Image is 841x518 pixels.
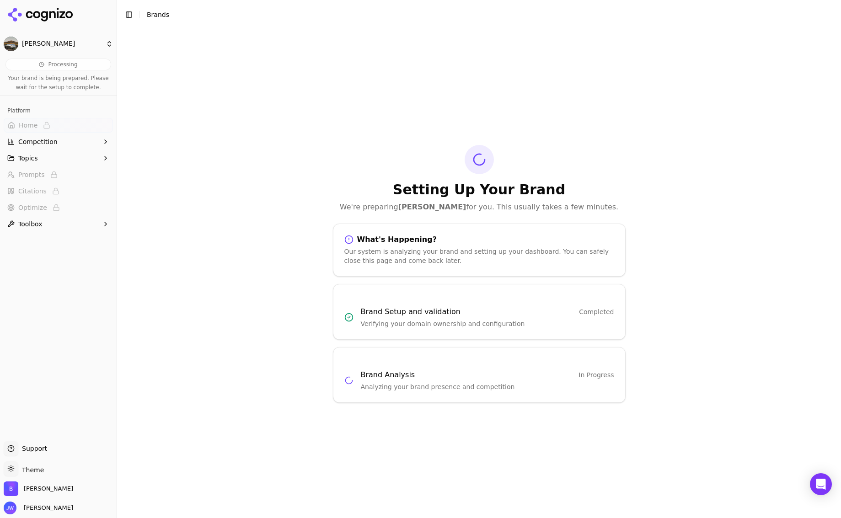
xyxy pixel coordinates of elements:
[579,370,614,379] span: In Progress
[18,187,47,196] span: Citations
[20,504,73,512] span: [PERSON_NAME]
[579,307,614,316] span: Completed
[22,40,102,48] span: [PERSON_NAME]
[18,170,45,179] span: Prompts
[4,151,113,166] button: Topics
[810,473,832,495] div: Open Intercom Messenger
[48,61,77,68] span: Processing
[18,444,47,453] span: Support
[4,502,16,514] img: Jonathan Wahl
[333,182,626,198] h1: Setting Up Your Brand
[361,319,614,328] p: Verifying your domain ownership and configuration
[4,481,73,496] button: Open organization switcher
[4,217,113,231] button: Toolbox
[4,103,113,118] div: Platform
[361,382,614,391] p: Analyzing your brand presence and competition
[361,369,415,380] h3: Brand Analysis
[18,219,43,229] span: Toolbox
[4,502,73,514] button: Open user button
[24,485,73,493] span: Bowlus
[361,306,461,317] h3: Brand Setup and validation
[344,235,614,244] div: What's Happening?
[18,466,44,474] span: Theme
[18,137,58,146] span: Competition
[4,134,113,149] button: Competition
[147,10,169,19] nav: breadcrumb
[398,203,466,211] strong: [PERSON_NAME]
[4,481,18,496] img: Bowlus
[333,202,626,213] p: We're preparing for you. This usually takes a few minutes.
[147,11,169,18] span: Brands
[344,247,614,265] div: Our system is analyzing your brand and setting up your dashboard. You can safely close this page ...
[19,121,37,130] span: Home
[18,154,38,163] span: Topics
[18,203,47,212] span: Optimize
[5,74,111,92] p: Your brand is being prepared. Please wait for the setup to complete.
[4,37,18,51] img: Bowlus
